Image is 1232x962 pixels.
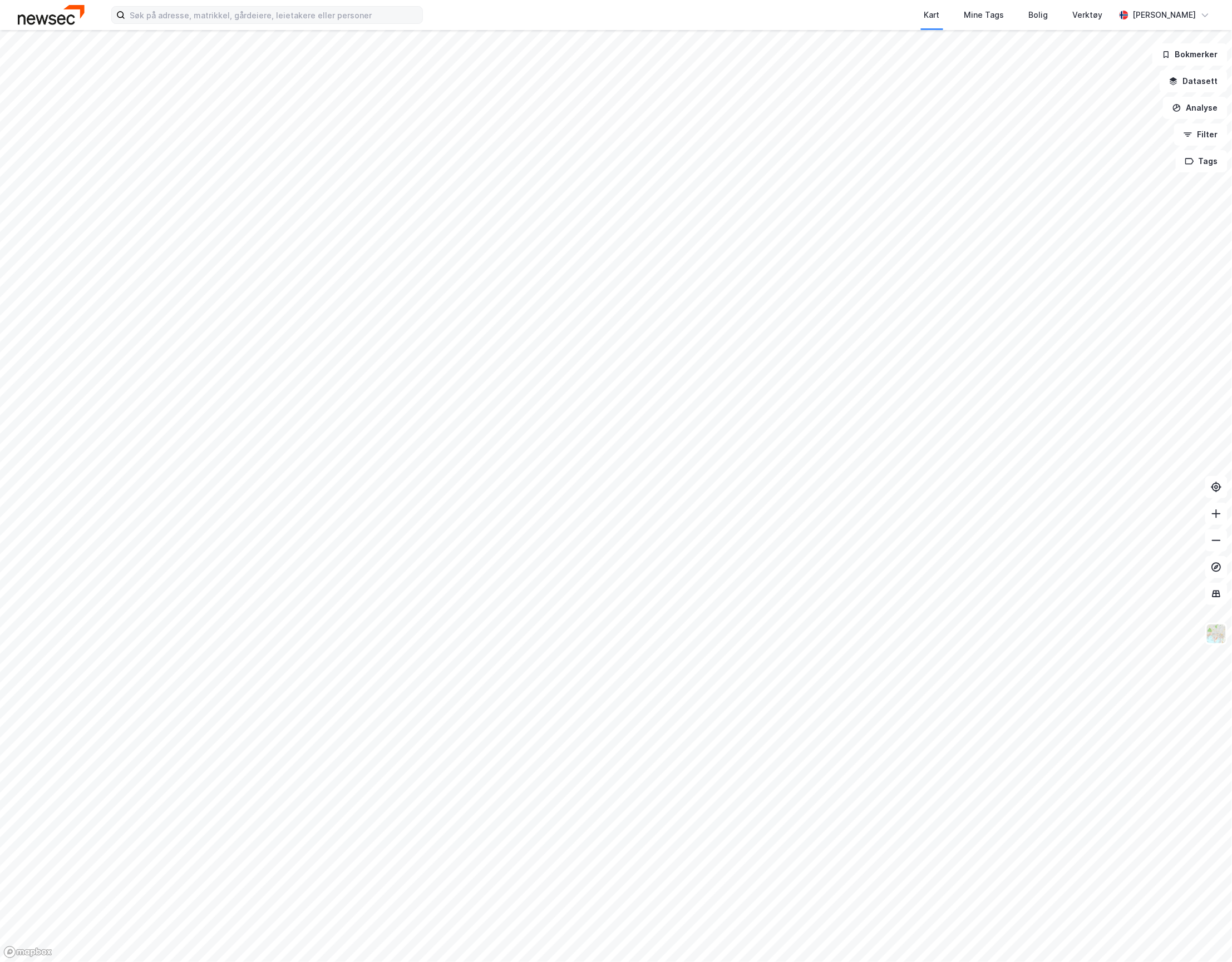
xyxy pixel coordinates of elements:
[1029,8,1048,22] div: Bolig
[18,5,85,24] img: newsec-logo.f6e21ccffca1b3a03d2d.png
[964,8,1004,22] div: Mine Tags
[1176,909,1232,962] div: Kontrollprogram for chat
[1176,909,1232,962] iframe: Chat Widget
[1133,8,1196,22] div: [PERSON_NAME]
[1073,8,1103,22] div: Verktøy
[125,7,422,23] input: Søk på adresse, matrikkel, gårdeiere, leietakere eller personer
[924,8,940,22] div: Kart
